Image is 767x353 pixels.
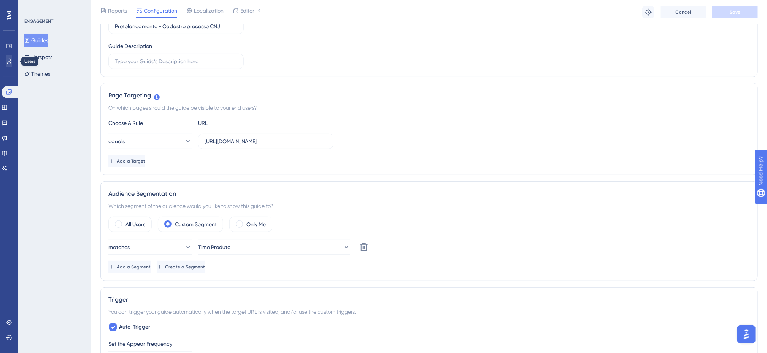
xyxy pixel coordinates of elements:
[108,6,127,15] span: Reports
[125,220,145,229] label: All Users
[115,22,237,30] input: Type your Guide’s Name here
[144,6,177,15] span: Configuration
[24,50,52,64] button: Hotspots
[108,91,750,100] div: Page Targeting
[108,243,130,252] span: matches
[194,6,224,15] span: Localization
[108,201,750,211] div: Which segment of the audience would you like to show this guide to?
[24,67,50,81] button: Themes
[157,261,205,273] button: Create a Segment
[165,264,205,270] span: Create a Segment
[108,307,750,316] div: You can trigger your guide automatically when the target URL is visited, and/or use the custom tr...
[108,103,750,112] div: On which pages should the guide be visible to your end users?
[108,339,750,348] div: Set the Appear Frequency
[115,57,237,65] input: Type your Guide’s Description here
[24,34,48,47] button: Guides
[108,240,192,255] button: matches
[712,6,758,18] button: Save
[18,2,48,11] span: Need Help?
[108,42,152,51] div: Guide Description
[198,118,282,128] div: URL
[730,9,740,15] span: Save
[24,18,53,24] div: ENGAGEMENT
[735,323,758,346] iframe: UserGuiding AI Assistant Launcher
[246,220,266,229] label: Only Me
[240,6,254,15] span: Editor
[661,6,706,18] button: Cancel
[108,118,192,128] div: Choose A Rule
[117,158,145,164] span: Add a Target
[205,137,327,145] input: yourwebsite.com/path
[198,240,350,255] button: Time Produto
[108,189,750,198] div: Audience Segmentation
[117,264,151,270] span: Add a Segment
[108,295,750,304] div: Trigger
[108,261,151,273] button: Add a Segment
[119,323,150,332] span: Auto-Trigger
[108,155,145,167] button: Add a Target
[108,137,125,146] span: equals
[175,220,217,229] label: Custom Segment
[108,134,192,149] button: equals
[198,243,230,252] span: Time Produto
[676,9,691,15] span: Cancel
